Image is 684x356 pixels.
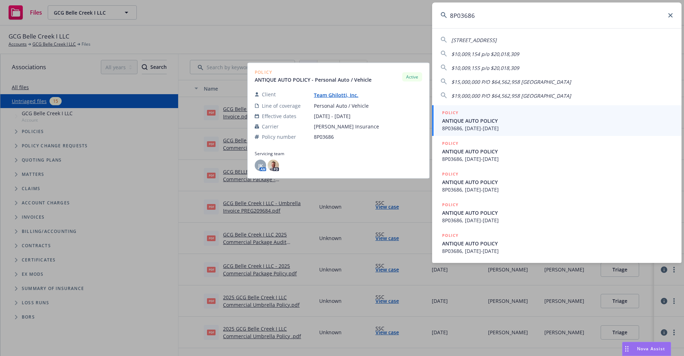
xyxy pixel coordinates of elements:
span: [STREET_ADDRESS] [451,37,497,44]
button: Nova Assist [622,342,671,356]
span: Nova Assist [637,346,665,352]
h5: POLICY [442,232,458,239]
span: ANTIQUE AUTO POLICY [442,240,673,247]
span: 8P03686, [DATE]-[DATE] [442,217,673,224]
span: ANTIQUE AUTO POLICY [442,117,673,124]
span: $19,000,000 P/O $64,562,958 [GEOGRAPHIC_DATA] [451,92,571,99]
span: 8P03686, [DATE]-[DATE] [442,247,673,255]
a: POLICYANTIQUE AUTO POLICY8P03686, [DATE]-[DATE] [432,105,682,136]
span: ANTIQUE AUTO POLICY [442,148,673,155]
span: 8P03686, [DATE]-[DATE] [442,124,673,132]
span: $10,009,155 p/o $20,018,309 [451,65,519,71]
span: 8P03686, [DATE]-[DATE] [442,155,673,163]
input: Search... [432,2,682,28]
span: 8P03686, [DATE]-[DATE] [442,186,673,193]
a: POLICYANTIQUE AUTO POLICY8P03686, [DATE]-[DATE] [432,136,682,167]
a: POLICYANTIQUE AUTO POLICY8P03686, [DATE]-[DATE] [432,167,682,197]
span: $15,000,000 P/O $64,562,958 [GEOGRAPHIC_DATA] [451,78,571,85]
a: POLICYANTIQUE AUTO POLICY8P03686, [DATE]-[DATE] [432,228,682,259]
div: Drag to move [622,342,631,356]
a: POLICYANTIQUE AUTO POLICY8P03686, [DATE]-[DATE] [432,197,682,228]
h5: POLICY [442,201,458,208]
h5: POLICY [442,171,458,178]
span: ANTIQUE AUTO POLICY [442,209,673,217]
span: $10,009,154 p/o $20,018,309 [451,51,519,57]
h5: POLICY [442,140,458,147]
h5: POLICY [442,109,458,116]
span: ANTIQUE AUTO POLICY [442,178,673,186]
